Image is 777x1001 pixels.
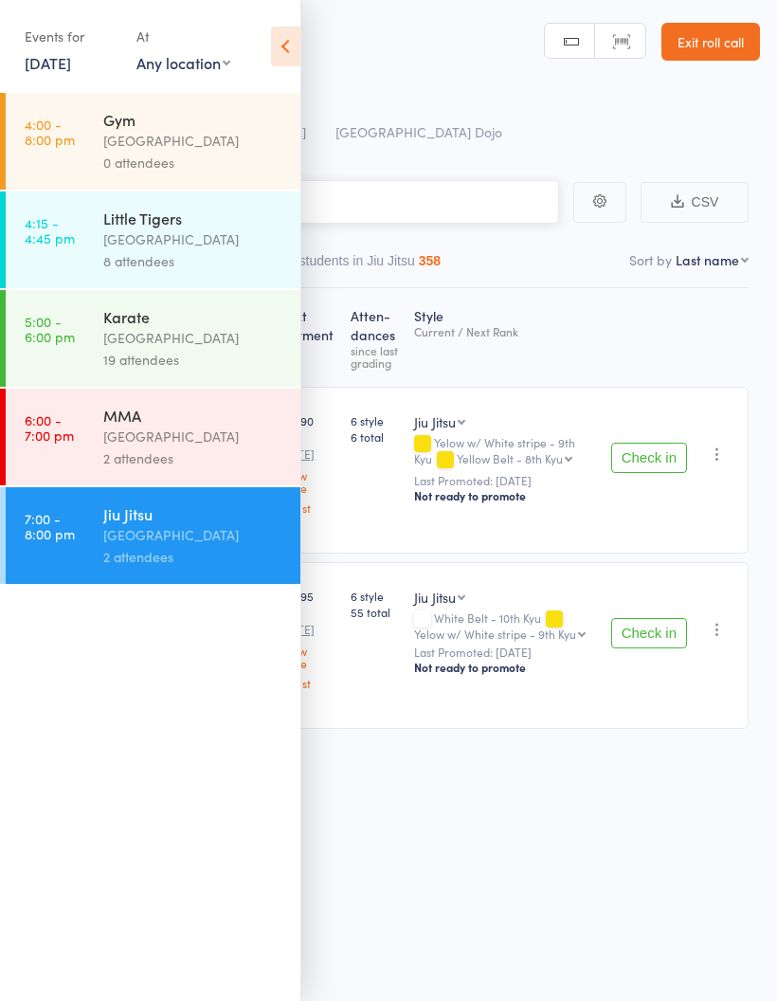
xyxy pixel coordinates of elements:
span: 55 total [351,604,398,620]
div: [GEOGRAPHIC_DATA] [103,426,284,447]
div: Little Tigers [103,208,284,228]
div: $59.90 [279,412,335,514]
div: [GEOGRAPHIC_DATA] [103,524,284,546]
a: Adjust [279,677,335,689]
span: 6 style [351,588,398,604]
a: [DATE] [25,52,71,73]
small: Last Promoted: [DATE] [414,474,596,487]
div: 2 attendees [103,546,284,568]
small: Last Promoted: [DATE] [414,646,596,659]
div: since last grading [351,344,398,369]
div: Events for [25,21,117,52]
a: Adjust [279,501,335,514]
div: Current / Next Rank [414,325,596,337]
a: 6:00 -7:00 pmMMA[GEOGRAPHIC_DATA]2 attendees [6,389,300,485]
div: Not ready to promote [414,660,596,675]
a: 7:00 -8:00 pmJiu Jitsu[GEOGRAPHIC_DATA]2 attendees [6,487,300,584]
time: 5:00 - 6:00 pm [25,314,75,344]
a: Exit roll call [661,23,760,61]
a: 4:15 -4:45 pmLittle Tigers[GEOGRAPHIC_DATA]8 attendees [6,191,300,288]
div: MMA [103,405,284,426]
div: Next Payment [271,297,343,378]
div: [GEOGRAPHIC_DATA] [103,228,284,250]
small: Due [DATE] [279,434,335,462]
div: 19 attendees [103,349,284,371]
div: White Belt - 10th Kyu [414,611,596,640]
span: 6 style [351,412,398,428]
button: Check in [611,443,687,473]
div: At [136,21,230,52]
div: Yellow Belt - 8th Kyu [457,452,563,464]
a: Show more [279,645,335,669]
small: Due [DATE] [279,610,335,637]
div: 2 attendees [103,447,284,469]
span: 6 total [351,428,398,445]
a: Show more [279,469,335,494]
div: Jiu Jitsu [103,503,284,524]
time: 7:00 - 8:00 pm [25,511,75,541]
div: 0 attendees [103,152,284,173]
div: [GEOGRAPHIC_DATA] [103,130,284,152]
div: Atten­dances [343,297,406,378]
div: Not ready to promote [414,488,596,503]
div: $49.95 [279,588,335,689]
div: Jiu Jitsu [414,588,456,607]
div: Last name [676,250,739,269]
div: Jiu Jitsu [414,412,456,431]
time: 6:00 - 7:00 pm [25,412,74,443]
label: Sort by [629,250,672,269]
a: 5:00 -6:00 pmKarate[GEOGRAPHIC_DATA]19 attendees [6,290,300,387]
div: Any location [136,52,230,73]
div: [GEOGRAPHIC_DATA] [103,327,284,349]
button: Check in [611,618,687,648]
div: Style [407,297,604,378]
time: 4:15 - 4:45 pm [25,215,75,246]
div: Karate [103,306,284,327]
div: Gym [103,109,284,130]
div: 8 attendees [103,250,284,272]
time: 4:00 - 8:00 pm [25,117,75,147]
span: [GEOGRAPHIC_DATA] Dojo [335,122,502,141]
div: 358 [419,253,441,268]
div: Yelow w/ White stripe - 9th Kyu [414,628,576,640]
button: Other students in Jiu Jitsu358 [262,244,441,287]
a: 4:00 -8:00 pmGym[GEOGRAPHIC_DATA]0 attendees [6,93,300,190]
div: Yelow w/ White stripe - 9th Kyu [414,436,596,468]
button: CSV [641,182,749,223]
